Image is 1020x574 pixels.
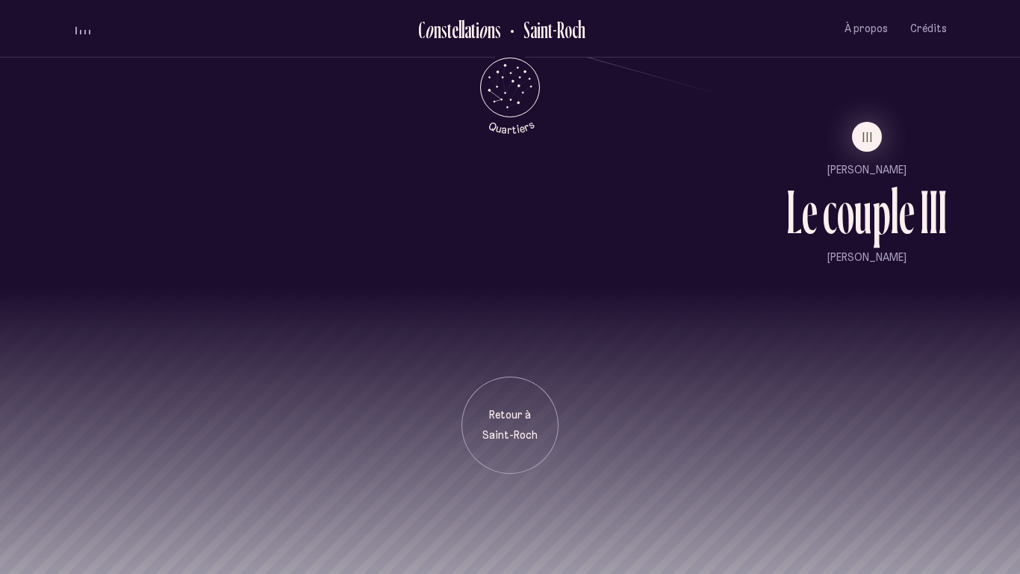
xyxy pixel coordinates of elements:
[447,17,452,42] div: t
[845,22,888,35] span: À propos
[862,131,874,143] span: III
[920,181,929,243] div: I
[488,17,495,42] div: n
[823,181,837,243] div: c
[461,17,464,42] div: l
[425,17,434,42] div: o
[495,17,501,42] div: s
[473,428,547,443] p: Saint-Roch
[786,250,947,265] p: [PERSON_NAME]
[929,181,938,243] div: I
[890,181,899,243] div: l
[852,122,882,152] button: III
[899,181,915,243] div: e
[854,181,872,243] div: u
[786,163,947,178] p: [PERSON_NAME]
[786,181,802,243] div: L
[910,22,947,35] span: Crédits
[501,16,585,41] button: Retour au Quartier
[467,58,554,135] button: Retour au menu principal
[471,17,476,42] div: t
[418,17,425,42] div: C
[73,21,93,37] button: volume audio
[434,17,441,42] div: n
[872,181,890,243] div: p
[512,17,585,42] h2: Saint-Roch
[486,117,536,136] tspan: Quartiers
[910,11,947,46] button: Crédits
[464,17,471,42] div: a
[786,122,947,288] button: III[PERSON_NAME]Le couple III[PERSON_NAME]
[441,17,447,42] div: s
[461,377,559,474] button: Retour àSaint-Roch
[458,17,461,42] div: l
[452,17,458,42] div: e
[802,181,818,243] div: e
[479,17,488,42] div: o
[476,17,479,42] div: i
[845,11,888,46] button: À propos
[473,408,547,423] p: Retour à
[938,181,947,243] div: I
[837,181,854,243] div: o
